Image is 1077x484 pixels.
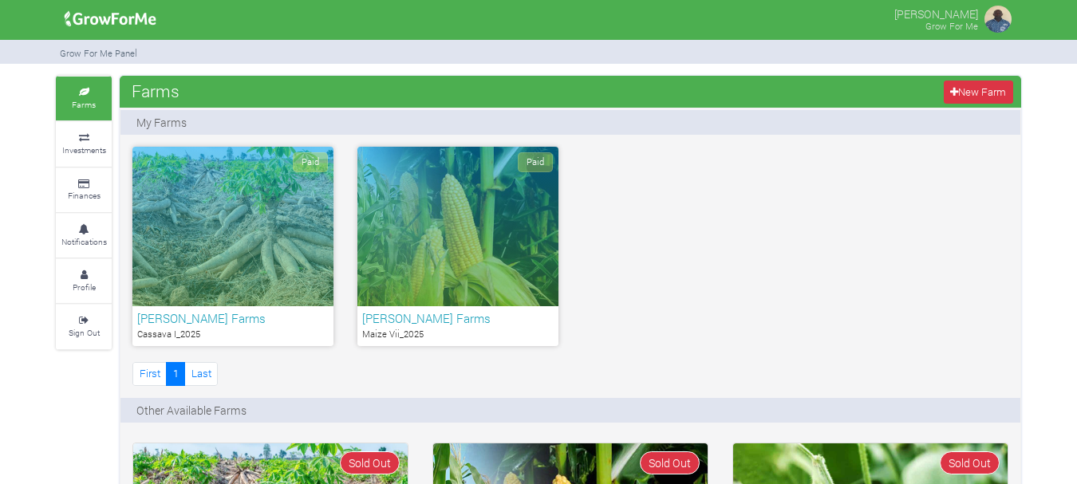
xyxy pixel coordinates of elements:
[56,168,112,212] a: Finances
[56,122,112,166] a: Investments
[137,328,329,341] p: Cassava I_2025
[59,3,162,35] img: growforme image
[132,147,333,346] a: Paid [PERSON_NAME] Farms Cassava I_2025
[982,3,1014,35] img: growforme image
[166,362,185,385] a: 1
[293,152,328,172] span: Paid
[132,362,218,385] nav: Page Navigation
[894,3,978,22] p: [PERSON_NAME]
[940,451,1000,474] span: Sold Out
[340,451,400,474] span: Sold Out
[73,281,96,293] small: Profile
[944,81,1013,104] a: New Farm
[136,402,247,419] p: Other Available Farms
[925,20,978,32] small: Grow For Me
[184,362,218,385] a: Last
[60,47,137,59] small: Grow For Me Panel
[72,99,96,110] small: Farms
[357,147,558,346] a: Paid [PERSON_NAME] Farms Maize Vii_2025
[362,311,554,325] h6: [PERSON_NAME] Farms
[61,236,107,247] small: Notifications
[56,259,112,303] a: Profile
[62,144,106,155] small: Investments
[69,327,100,338] small: Sign Out
[132,362,167,385] a: First
[68,190,101,201] small: Finances
[56,305,112,348] a: Sign Out
[362,328,554,341] p: Maize Vii_2025
[518,152,553,172] span: Paid
[128,75,183,107] span: Farms
[56,214,112,258] a: Notifications
[137,311,329,325] h6: [PERSON_NAME] Farms
[136,114,187,131] p: My Farms
[56,77,112,120] a: Farms
[640,451,700,474] span: Sold Out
